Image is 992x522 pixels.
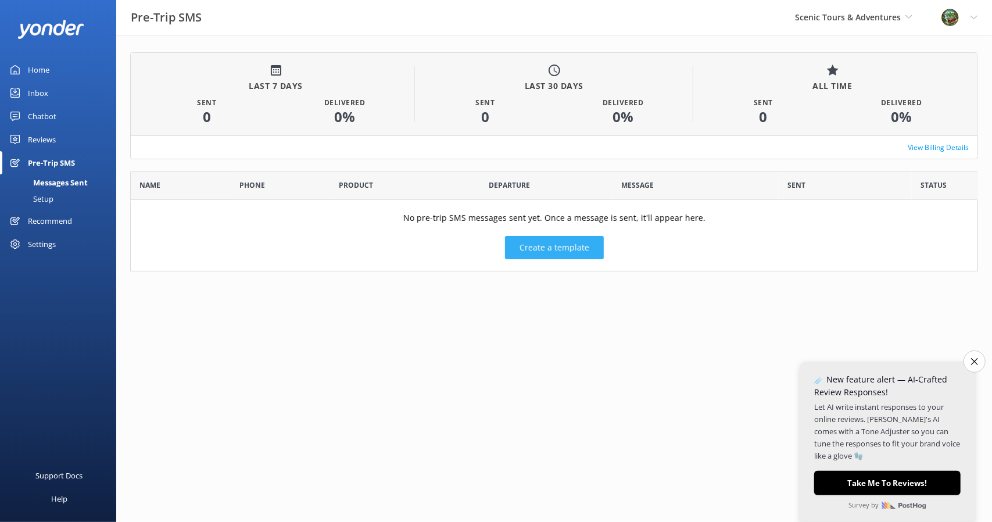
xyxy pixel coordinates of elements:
[28,151,75,174] div: Pre-Trip SMS
[525,80,583,92] h4: LAST 30 DAYS
[941,9,959,26] img: 789-1755618753.png
[28,209,72,233] div: Recommend
[324,97,366,108] div: Delivered
[481,110,489,124] h1: 0
[754,97,773,108] div: Sent
[795,12,901,23] span: Scenic Tours & Adventures
[197,97,216,108] div: Sent
[28,105,56,128] div: Chatbot
[28,128,56,151] div: Reviews
[908,142,969,153] a: View Billing Details
[881,97,922,108] div: Delivered
[7,174,116,191] a: Messages Sent
[891,110,912,124] h1: 0 %
[921,180,947,191] span: Status
[203,110,211,124] h1: 0
[130,200,978,271] div: grid
[17,20,84,39] img: yonder-white-logo.png
[239,180,265,191] span: Phone
[334,110,355,124] h1: 0 %
[28,233,56,256] div: Settings
[28,81,48,105] div: Inbox
[7,191,53,207] div: Setup
[813,80,853,92] h4: ALL TIME
[622,180,654,191] span: Message
[403,212,705,224] p: No pre-trip SMS messages sent yet. Once a message is sent, it'll appear here.
[489,180,530,191] span: Departure
[505,236,604,259] button: Create a template
[28,58,49,81] div: Home
[475,97,495,108] div: Sent
[613,110,633,124] h1: 0 %
[36,464,83,487] div: Support Docs
[139,180,160,191] span: Name
[7,174,88,191] div: Messages Sent
[51,487,67,510] div: Help
[339,180,374,191] span: Product
[249,80,303,92] h4: LAST 7 DAYS
[760,110,768,124] h1: 0
[131,8,202,27] h3: Pre-Trip SMS
[787,180,805,191] span: Sent
[7,191,116,207] a: Setup
[603,97,644,108] div: Delivered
